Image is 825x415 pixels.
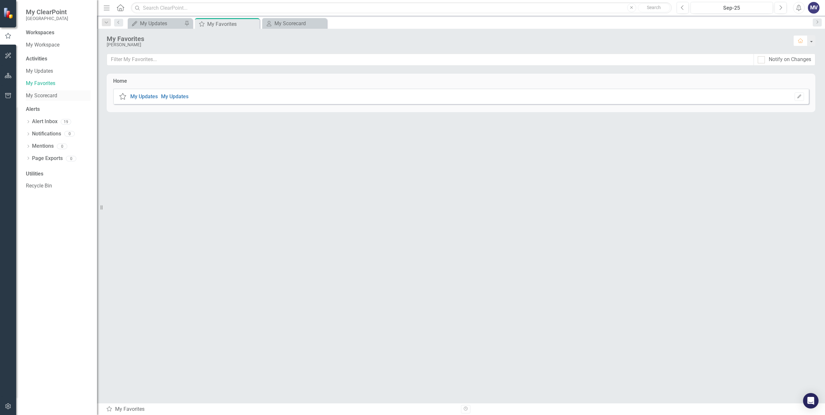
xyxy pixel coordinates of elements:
small: [GEOGRAPHIC_DATA] [26,16,68,21]
div: 19 [61,119,71,124]
div: Utilities [26,170,91,178]
a: My Scorecard [264,19,325,27]
a: My Workspace [26,41,91,49]
div: My Updates [140,19,183,27]
a: My Favorites [26,80,91,87]
div: Workspaces [26,29,54,37]
a: My Scorecard [26,92,91,100]
a: Alert Inbox [32,118,58,125]
button: Search [638,3,670,12]
input: Filter My Favorites... [107,54,754,66]
span: Search [647,5,661,10]
a: Notifications [32,130,61,138]
div: Alerts [26,106,91,113]
input: Search ClearPoint... [131,2,672,14]
div: 0 [66,156,76,161]
div: My Scorecard [274,19,325,27]
div: Sep-25 [693,4,771,12]
a: My Updates [129,19,183,27]
a: Recycle Bin [26,182,91,190]
button: Set Home Page [795,92,804,101]
div: My Favorites [106,406,456,413]
button: MV [808,2,820,14]
a: Page Exports [32,155,63,162]
div: My Favorites [107,35,787,42]
div: 0 [64,131,75,137]
a: My Updates [130,93,158,100]
a: My Updates [26,68,91,75]
img: ClearPoint Strategy [3,7,15,19]
div: Activities [26,55,91,63]
div: 0 [57,144,67,149]
div: Open Intercom Messenger [803,393,819,409]
div: Home [113,78,127,85]
div: My Favorites [207,20,258,28]
span: My ClearPoint [26,8,68,16]
a: Mentions [32,143,54,150]
a: My Updates [161,93,188,100]
button: Sep-25 [691,2,773,14]
div: [PERSON_NAME] [107,42,787,47]
div: Notify on Changes [769,56,811,63]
